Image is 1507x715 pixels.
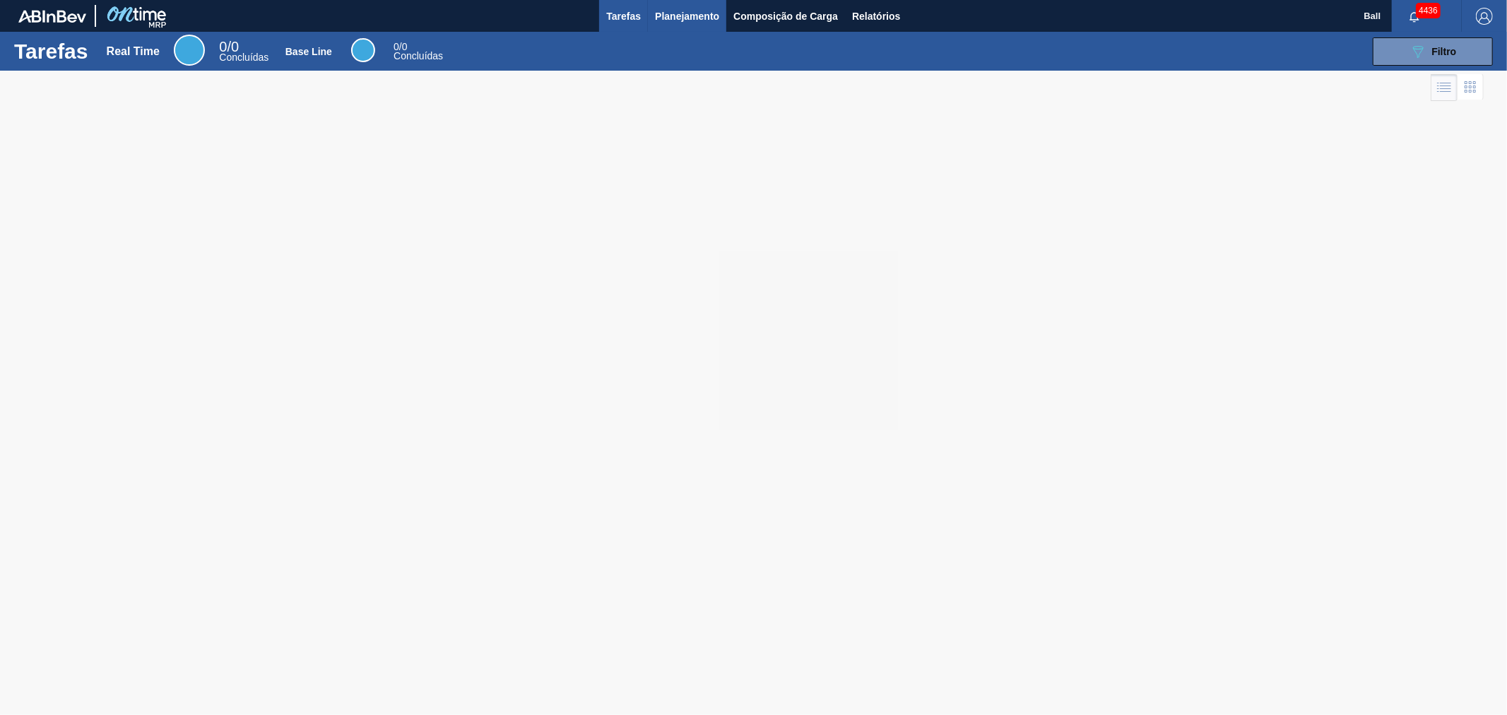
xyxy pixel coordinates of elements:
span: Composição de Carga [733,8,838,25]
span: Relatórios [852,8,900,25]
div: Real Time [107,45,160,58]
button: Filtro [1373,37,1493,66]
span: 4436 [1416,3,1441,18]
div: Base Line [285,46,332,57]
h1: Tarefas [14,43,88,59]
div: Base Line [351,38,375,62]
span: Concluídas [394,50,443,61]
span: Filtro [1432,46,1457,57]
div: Base Line [394,42,443,61]
span: Tarefas [606,8,641,25]
span: 0 [219,39,227,54]
button: Notificações [1392,6,1437,26]
div: Real Time [174,35,205,66]
img: Logout [1476,8,1493,25]
span: / 0 [394,41,407,52]
span: 0 [394,41,399,52]
span: Planejamento [655,8,719,25]
span: / 0 [219,39,239,54]
div: Real Time [219,41,268,62]
img: TNhmsLtSVTkK8tSr43FrP2fwEKptu5GPRR3wAAAABJRU5ErkJggg== [18,10,86,23]
span: Concluídas [219,52,268,63]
